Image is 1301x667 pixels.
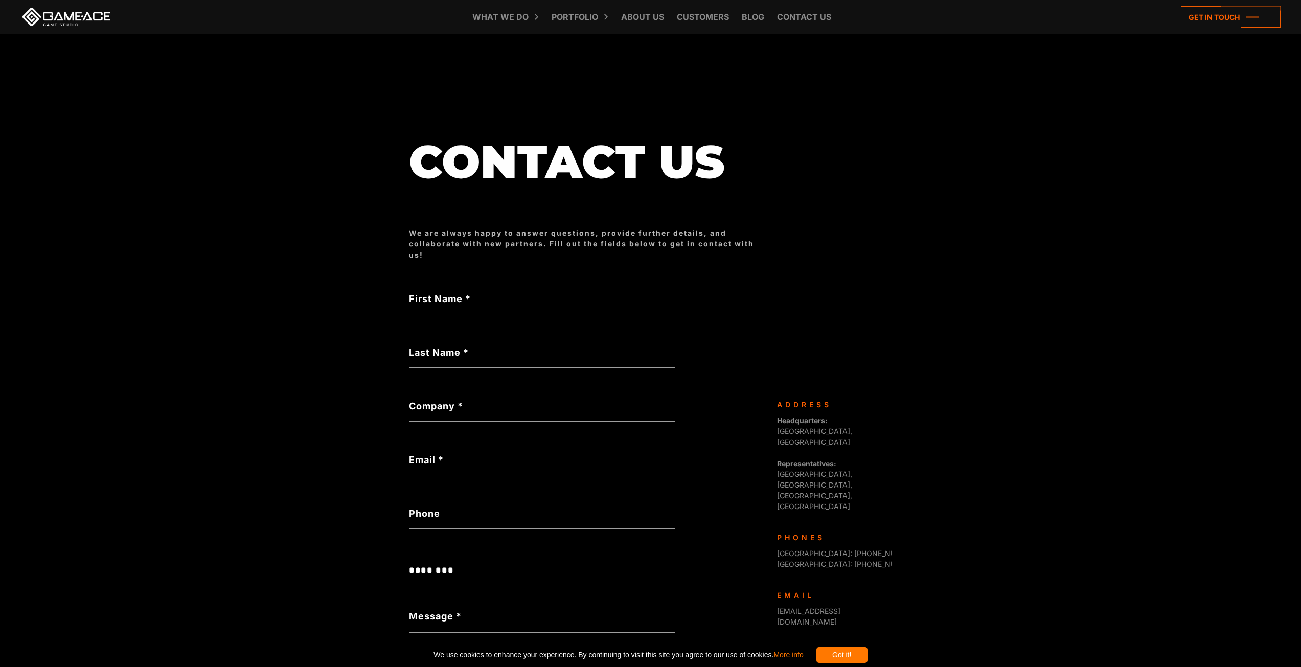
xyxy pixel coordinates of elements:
[777,459,852,511] span: [GEOGRAPHIC_DATA], [GEOGRAPHIC_DATA], [GEOGRAPHIC_DATA], [GEOGRAPHIC_DATA]
[409,346,675,359] label: Last Name *
[777,549,918,558] span: [GEOGRAPHIC_DATA]: [PHONE_NUMBER]
[409,292,675,306] label: First Name *
[777,416,852,446] span: [GEOGRAPHIC_DATA], [GEOGRAPHIC_DATA]
[777,532,884,543] div: Phones
[409,609,462,623] label: Message *
[409,507,675,520] label: Phone
[816,647,868,663] div: Got it!
[409,399,675,413] label: Company *
[777,416,828,425] strong: Headquarters:
[409,136,767,187] h1: Contact us
[777,607,840,626] a: [EMAIL_ADDRESS][DOMAIN_NAME]
[409,453,675,467] label: Email *
[777,560,918,568] span: [GEOGRAPHIC_DATA]: [PHONE_NUMBER]
[777,459,836,468] strong: Representatives:
[1181,6,1281,28] a: Get in touch
[433,647,803,663] span: We use cookies to enhance your experience. By continuing to visit this site you agree to our use ...
[777,590,884,601] div: Email
[777,399,884,410] div: Address
[773,651,803,659] a: More info
[409,227,767,260] div: We are always happy to answer questions, provide further details, and collaborate with new partne...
